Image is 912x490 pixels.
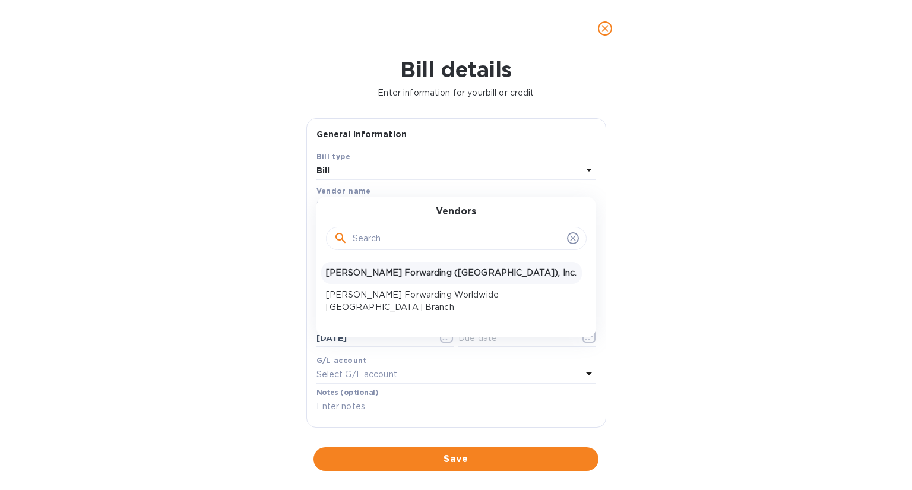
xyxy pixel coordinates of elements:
[316,166,330,175] b: Bill
[316,398,596,416] input: Enter notes
[316,389,379,396] label: Notes (optional)
[353,230,562,248] input: Search
[436,206,476,217] h3: Vendors
[591,14,619,43] button: close
[9,87,902,99] p: Enter information for your bill or credit
[326,267,577,279] p: [PERSON_NAME] Forwarding ([GEOGRAPHIC_DATA]), Inc.
[316,186,371,195] b: Vendor name
[313,447,598,471] button: Save
[316,152,351,161] b: Bill type
[316,129,407,139] b: General information
[316,199,400,211] p: Select vendor name
[316,356,367,365] b: G/L account
[326,289,577,314] p: [PERSON_NAME] Forwarding Worldwide [GEOGRAPHIC_DATA] Branch
[316,368,397,381] p: Select G/L account
[316,329,429,347] input: Select date
[323,452,589,466] span: Save
[9,57,902,82] h1: Bill details
[458,329,571,347] input: Due date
